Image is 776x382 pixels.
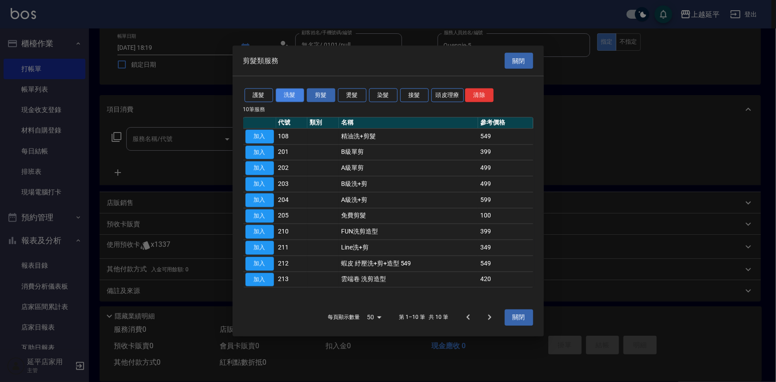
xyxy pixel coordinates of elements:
td: 202 [276,160,308,176]
td: 211 [276,240,308,256]
button: 剪髮 [307,88,335,102]
td: Line洗+剪 [339,240,478,256]
th: 類別 [307,117,339,129]
td: 549 [478,256,533,272]
td: 精油洗+剪髮 [339,129,478,145]
button: 加入 [245,225,274,239]
th: 名稱 [339,117,478,129]
td: 210 [276,224,308,240]
button: 清除 [465,88,494,102]
th: 參考價格 [478,117,533,129]
td: 201 [276,145,308,161]
td: 免費剪髮 [339,208,478,224]
td: 399 [478,224,533,240]
td: 499 [478,160,533,176]
td: 205 [276,208,308,224]
td: FUN洗剪造型 [339,224,478,240]
button: 接髮 [400,88,429,102]
button: 加入 [245,145,274,159]
button: 染髮 [369,88,398,102]
td: 100 [478,208,533,224]
button: 加入 [245,273,274,286]
th: 代號 [276,117,308,129]
td: B級單剪 [339,145,478,161]
button: 加入 [245,129,274,143]
p: 每頁顯示數量 [328,314,360,322]
div: 50 [363,306,385,330]
td: 499 [478,176,533,192]
td: 蝦皮 紓壓洗+剪+造型 549 [339,256,478,272]
button: 關閉 [505,310,533,326]
td: B級洗+剪 [339,176,478,192]
button: 燙髮 [338,88,366,102]
span: 剪髮類服務 [243,56,279,65]
td: 203 [276,176,308,192]
td: 420 [478,272,533,288]
td: 212 [276,256,308,272]
button: 加入 [245,161,274,175]
td: 213 [276,272,308,288]
td: A級單剪 [339,160,478,176]
td: 599 [478,192,533,208]
button: 加入 [245,209,274,223]
button: 加入 [245,177,274,191]
button: 頭皮理療 [431,88,464,102]
button: 加入 [245,193,274,207]
p: 第 1–10 筆 共 10 筆 [399,314,448,322]
td: 108 [276,129,308,145]
td: 204 [276,192,308,208]
button: 關閉 [505,52,533,69]
td: 549 [478,129,533,145]
button: 護髮 [245,88,273,102]
td: A級洗+剪 [339,192,478,208]
p: 10 筆服務 [243,105,533,113]
button: 加入 [245,257,274,270]
button: 洗髮 [276,88,304,102]
button: 加入 [245,241,274,255]
td: 399 [478,145,533,161]
td: 349 [478,240,533,256]
td: 雲端卷 洗剪造型 [339,272,478,288]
